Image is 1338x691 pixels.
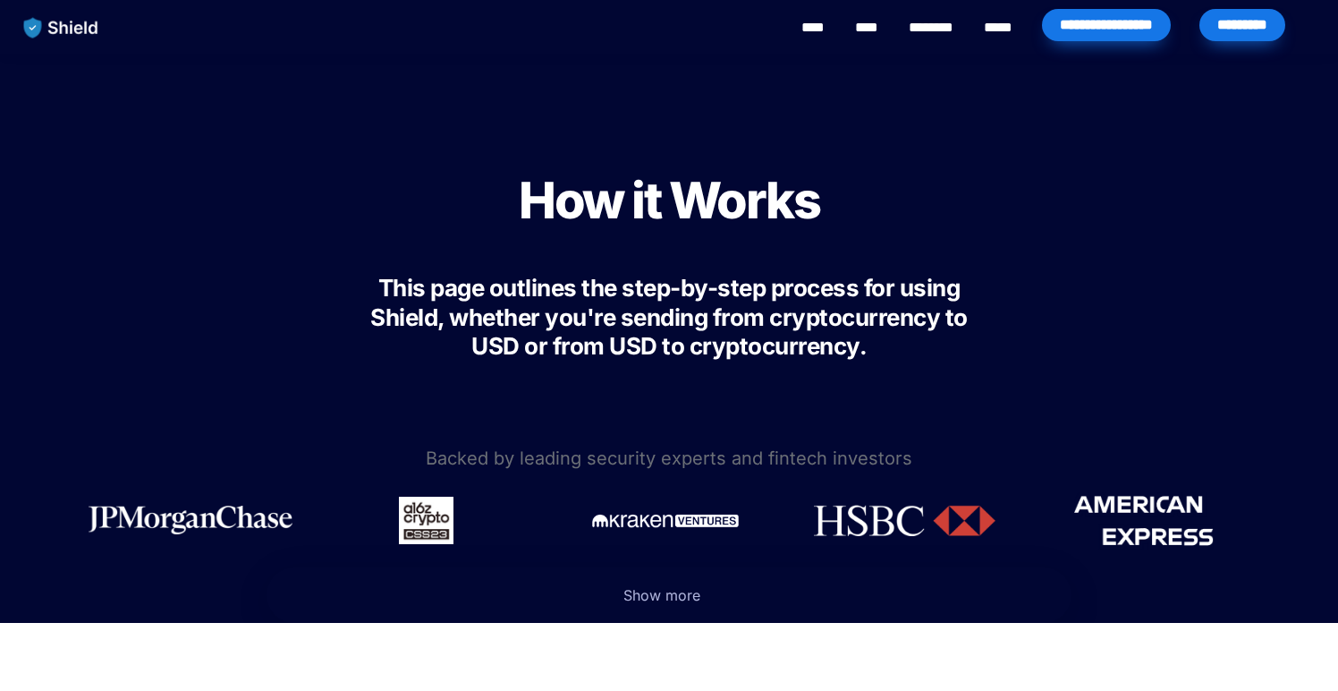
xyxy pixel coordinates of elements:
[519,170,819,231] span: How it Works
[15,9,107,47] img: website logo
[370,274,972,360] span: This page outlines the step-by-step process for using Shield, whether you're sending from cryptoc...
[623,586,700,604] span: Show more
[426,448,912,469] span: Backed by leading security experts and fintech investors
[267,567,1071,623] button: Show more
